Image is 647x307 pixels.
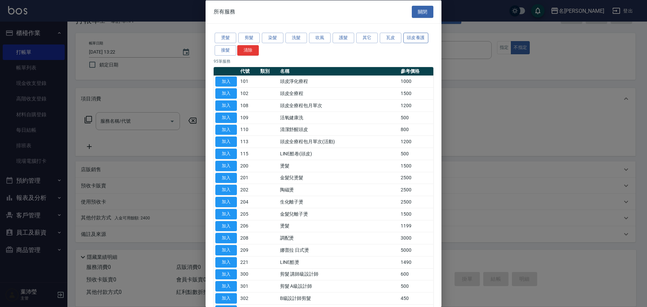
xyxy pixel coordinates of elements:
td: 450 [399,292,433,304]
td: B級設計師剪髮 [278,292,399,304]
button: 接髮 [215,45,236,55]
button: 洗髮 [285,33,307,43]
td: 5000 [399,244,433,256]
td: 1199 [399,220,433,232]
td: 1000 [399,75,433,88]
td: 302 [239,292,258,304]
button: 護髮 [333,33,354,43]
button: 清除 [237,45,259,55]
td: 204 [239,196,258,208]
td: 208 [239,232,258,244]
button: 瓦皮 [380,33,401,43]
button: 加入 [215,136,237,147]
td: 1200 [399,99,433,112]
button: 加入 [215,293,237,304]
th: 代號 [239,67,258,75]
td: 活氧健康洗 [278,112,399,124]
td: 2500 [399,196,433,208]
td: 燙髮 [278,220,399,232]
td: 113 [239,135,258,148]
td: LINE酷燙 [278,256,399,268]
button: 吹風 [309,33,331,43]
td: 600 [399,268,433,280]
td: 清潔舒醒頭皮 [278,124,399,136]
td: LINE酷卷(頭皮) [278,148,399,160]
td: 202 [239,184,258,196]
th: 名稱 [278,67,399,75]
td: 200 [239,160,258,172]
td: 頭皮淨化療程 [278,75,399,88]
td: 1200 [399,135,433,148]
button: 加入 [215,281,237,291]
td: 301 [239,280,258,292]
td: 剪髮 講師級設計師 [278,268,399,280]
button: 加入 [215,160,237,171]
td: 500 [399,112,433,124]
button: 關閉 [412,5,433,18]
td: 300 [239,268,258,280]
button: 加入 [215,209,237,219]
td: 1500 [399,160,433,172]
button: 剪髮 [238,33,260,43]
td: 101 [239,75,258,88]
button: 加入 [215,88,237,99]
button: 其它 [356,33,378,43]
td: 201 [239,172,258,184]
button: 加入 [215,269,237,279]
button: 加入 [215,149,237,159]
td: 2500 [399,172,433,184]
p: 95 筆服務 [214,58,433,64]
td: 頭皮全療程包月單次(活動) [278,135,399,148]
button: 加入 [215,185,237,195]
button: 加入 [215,221,237,231]
td: 108 [239,99,258,112]
td: 娜普拉 日式燙 [278,244,399,256]
button: 加入 [215,112,237,123]
td: 頭皮全療程包月單次 [278,99,399,112]
td: 500 [399,280,433,292]
td: 金髮兒燙髮 [278,172,399,184]
button: 頭皮養護 [403,33,428,43]
td: 1490 [399,256,433,268]
button: 加入 [215,173,237,183]
th: 類別 [258,67,278,75]
span: 所有服務 [214,8,235,15]
td: 頭皮全療程 [278,87,399,99]
td: 205 [239,208,258,220]
td: 221 [239,256,258,268]
td: 陶磁燙 [278,184,399,196]
button: 加入 [215,257,237,267]
td: 209 [239,244,258,256]
td: 2500 [399,184,433,196]
td: 金髮兒離子燙 [278,208,399,220]
td: 1500 [399,208,433,220]
td: 500 [399,148,433,160]
td: 剪髮 A級設計師 [278,280,399,292]
td: 3000 [399,232,433,244]
td: 206 [239,220,258,232]
td: 調配燙 [278,232,399,244]
button: 加入 [215,245,237,255]
td: 110 [239,124,258,136]
td: 1500 [399,87,433,99]
button: 加入 [215,124,237,135]
button: 加入 [215,100,237,111]
button: 加入 [215,197,237,207]
td: 燙髮 [278,160,399,172]
button: 加入 [215,76,237,87]
td: 109 [239,112,258,124]
td: 115 [239,148,258,160]
td: 生化離子燙 [278,196,399,208]
td: 102 [239,87,258,99]
button: 染髮 [262,33,283,43]
button: 加入 [215,233,237,243]
td: 800 [399,124,433,136]
th: 參考價格 [399,67,433,75]
button: 燙髮 [215,33,236,43]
